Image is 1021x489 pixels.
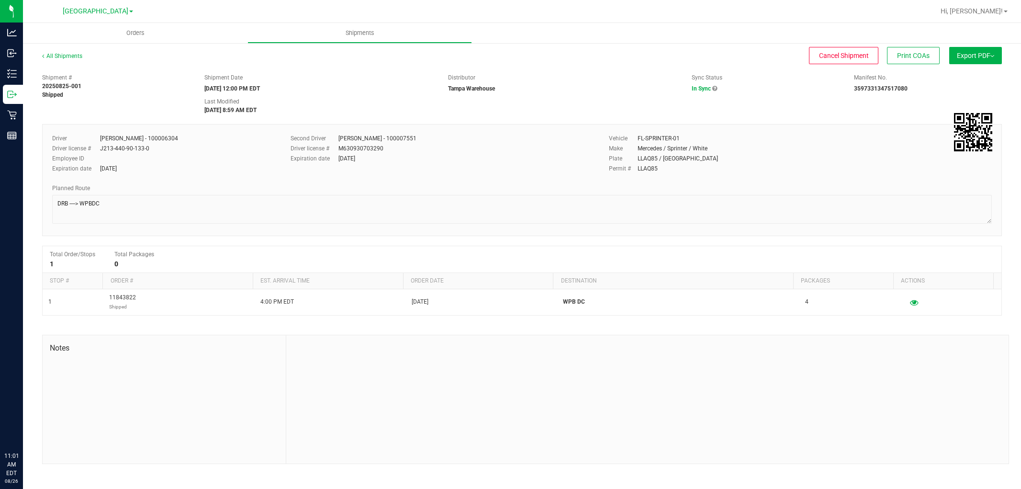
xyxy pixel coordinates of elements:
div: [DATE] [338,154,355,163]
label: Manifest No. [854,73,887,82]
div: J213-440-90-133-0 [100,144,149,153]
img: Scan me! [954,113,992,151]
inline-svg: Analytics [7,28,17,37]
strong: Shipped [42,91,63,98]
span: Total Packages [114,251,154,258]
a: All Shipments [42,53,82,59]
button: Print COAs [887,47,940,64]
div: LLAQ85 [638,164,658,173]
label: Shipment Date [204,73,243,82]
span: 1 [48,297,52,307]
th: Order # [102,273,253,289]
span: Planned Route [52,185,90,192]
strong: [DATE] 12:00 PM EDT [204,85,260,92]
strong: 20250825-001 [42,83,81,90]
th: Destination [553,273,793,289]
strong: 3597331347517080 [854,85,908,92]
a: Shipments [247,23,472,43]
span: 4:00 PM EDT [260,297,294,307]
label: Expiration date [52,164,100,173]
label: Make [609,144,638,153]
span: Export PDF [957,52,994,59]
div: [PERSON_NAME] - 100006304 [100,134,178,143]
span: [DATE] [412,297,428,307]
label: Second Driver [291,134,338,143]
p: 11:01 AM EDT [4,452,19,478]
label: Sync Status [692,73,722,82]
label: Last Modified [204,97,239,106]
inline-svg: Retail [7,110,17,120]
div: Mercedes / Sprinter / White [638,144,707,153]
p: WPB DC [563,297,794,307]
label: Permit # [609,164,638,173]
inline-svg: Inventory [7,69,17,79]
span: Shipment # [42,73,190,82]
span: In Sync [692,85,711,92]
div: LLAQ85 / [GEOGRAPHIC_DATA] [638,154,718,163]
label: Driver [52,134,100,143]
div: FL-SPRINTER-01 [638,134,680,143]
qrcode: 20250825-001 [954,113,992,151]
th: Packages [793,273,893,289]
label: Expiration date [291,154,338,163]
iframe: Resource center [10,412,38,441]
th: Stop # [43,273,102,289]
inline-svg: Inbound [7,48,17,58]
div: [DATE] [100,164,117,173]
th: Est. arrival time [253,273,403,289]
label: Vehicle [609,134,638,143]
th: Actions [893,273,993,289]
button: Cancel Shipment [809,47,878,64]
a: Orders [23,23,247,43]
span: 4 [805,297,808,307]
span: 11843822 [109,293,136,311]
p: 08/26 [4,478,19,485]
label: Plate [609,154,638,163]
span: Total Order/Stops [50,251,95,258]
span: Notes [50,342,279,354]
label: Driver license # [52,144,100,153]
th: Order date [403,273,553,289]
span: [GEOGRAPHIC_DATA] [63,7,128,15]
div: [PERSON_NAME] - 100007551 [338,134,416,143]
span: Print COAs [897,52,930,59]
div: M630930703290 [338,144,383,153]
span: Shipments [333,29,387,37]
span: Cancel Shipment [819,52,869,59]
inline-svg: Reports [7,131,17,140]
strong: Tampa Warehouse [448,85,495,92]
label: Driver license # [291,144,338,153]
p: Shipped [109,302,136,311]
span: Orders [113,29,157,37]
inline-svg: Outbound [7,90,17,99]
label: Distributor [448,73,475,82]
span: Hi, [PERSON_NAME]! [941,7,1003,15]
strong: 0 [114,260,118,268]
strong: [DATE] 8:59 AM EDT [204,107,257,114]
label: Employee ID [52,154,100,163]
strong: 1 [50,260,54,268]
button: Export PDF [949,47,1002,64]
